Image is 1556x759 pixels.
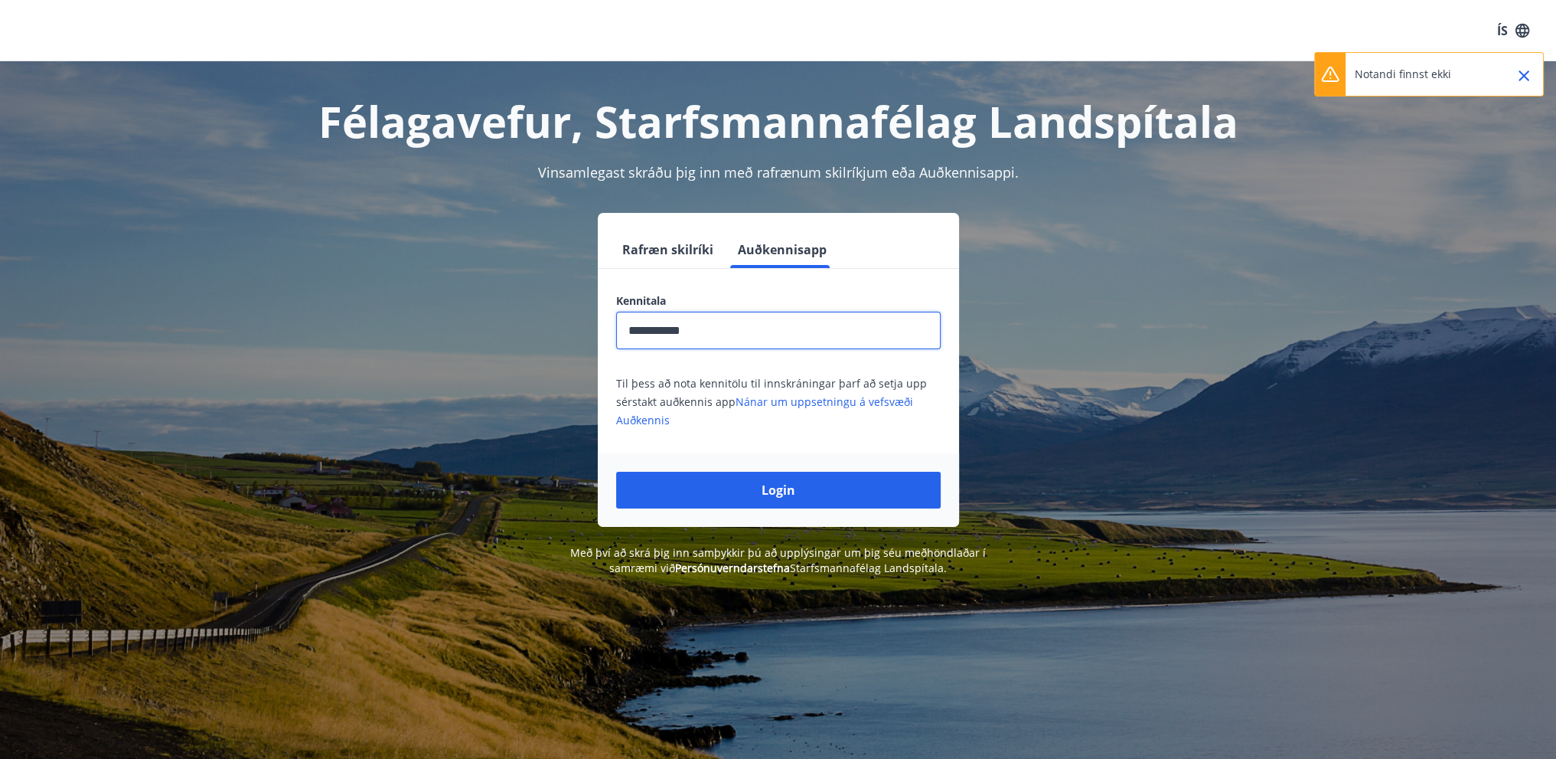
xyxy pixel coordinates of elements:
label: Kennitala [616,293,941,309]
a: Persónuverndarstefna [675,561,790,575]
button: Rafræn skilríki [616,231,719,268]
button: Close [1511,63,1537,89]
span: Með því að skrá þig inn samþykkir þú að upplýsingar um þig séu meðhöndlaðar í samræmi við Starfsm... [570,545,986,575]
button: Login [616,472,941,509]
a: Nánar um uppsetningu á vefsvæði Auðkennis [616,394,913,427]
button: Auðkennisapp [732,231,833,268]
button: ÍS [1489,17,1538,44]
span: Til þess að nota kennitölu til innskráningar þarf að setja upp sérstakt auðkennis app [616,376,927,427]
span: Vinsamlegast skráðu þig inn með rafrænum skilríkjum eða Auðkennisappi. [538,163,1019,182]
p: Notandi finnst ekki [1355,67,1451,82]
h1: Félagavefur, Starfsmannafélag Landspítala [246,92,1311,150]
